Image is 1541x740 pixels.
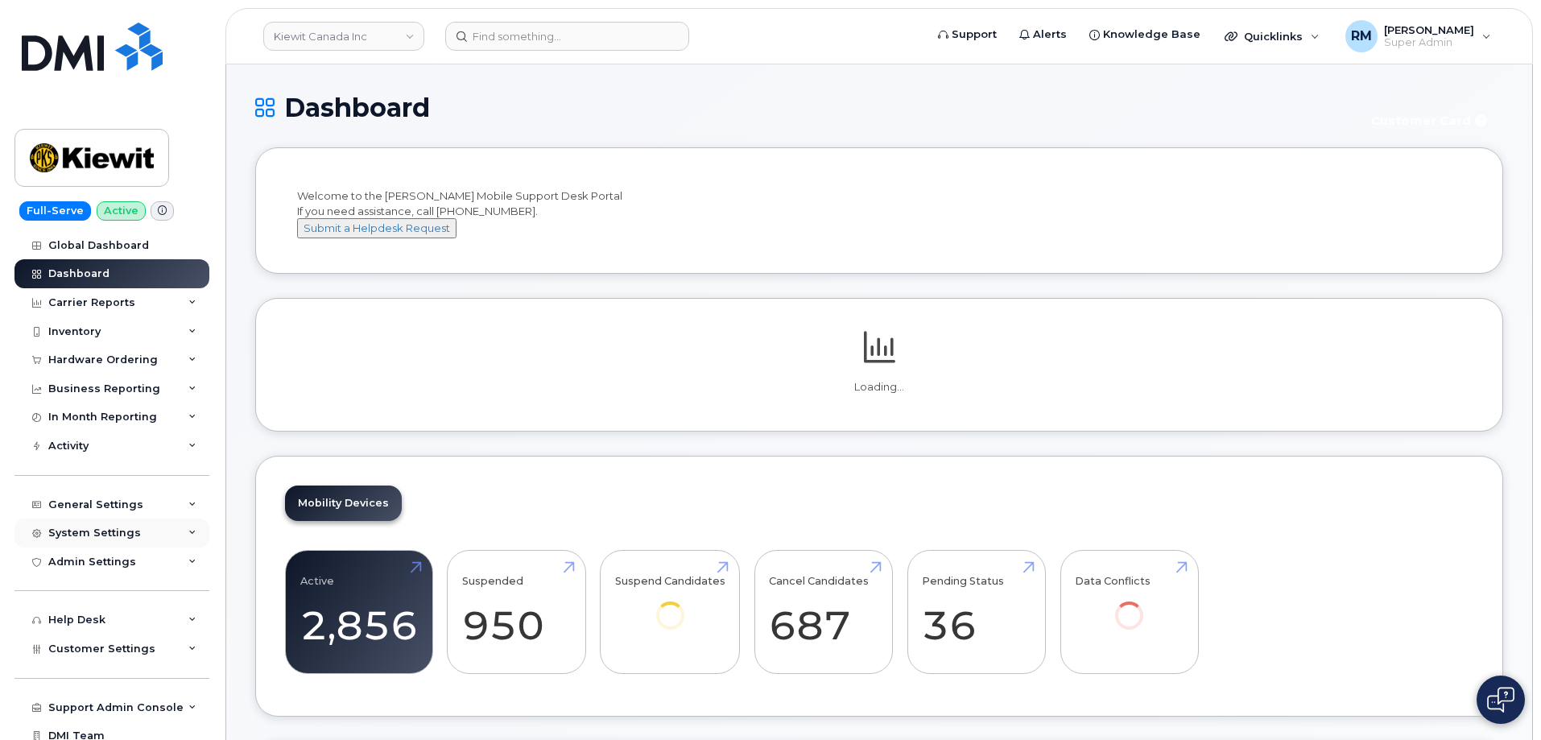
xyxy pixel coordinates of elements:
[769,559,878,665] a: Cancel Candidates 687
[297,188,1461,238] div: Welcome to the [PERSON_NAME] Mobile Support Desk Portal If you need assistance, call [PHONE_NUMBER].
[462,559,571,665] a: Suspended 950
[1487,687,1514,713] img: Open chat
[1075,559,1184,651] a: Data Conflicts
[297,221,457,234] a: Submit a Helpdesk Request
[615,559,725,651] a: Suspend Candidates
[922,559,1031,665] a: Pending Status 36
[1358,106,1503,134] button: Customer Card
[300,559,418,665] a: Active 2,856
[255,93,1350,122] h1: Dashboard
[285,486,402,521] a: Mobility Devices
[285,380,1473,395] p: Loading...
[297,218,457,238] button: Submit a Helpdesk Request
